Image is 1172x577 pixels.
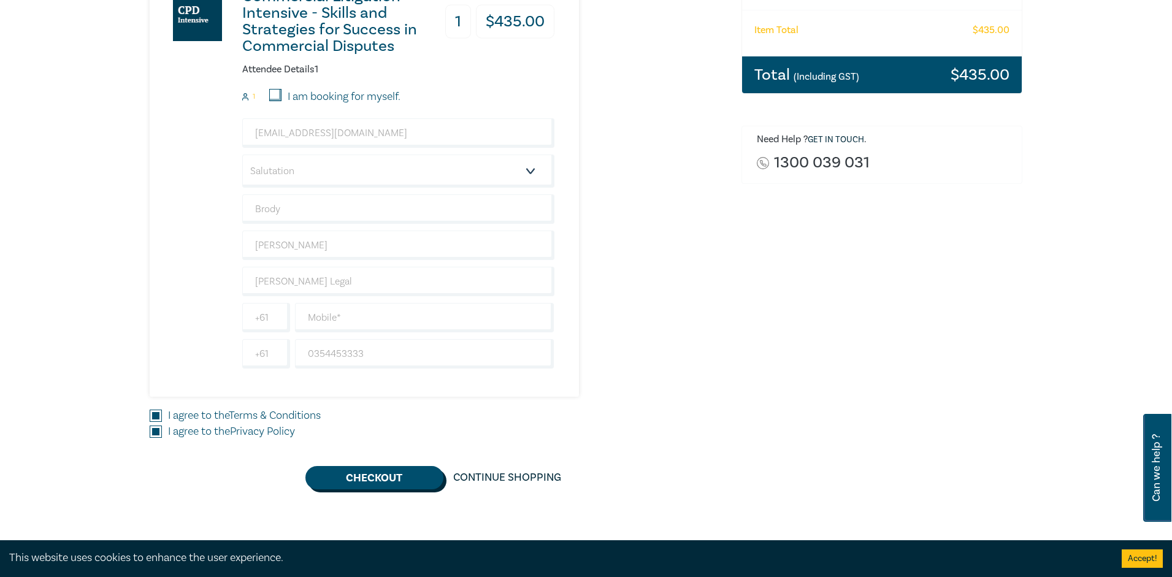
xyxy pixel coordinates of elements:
a: Terms & Conditions [229,408,321,422]
small: 1 [253,93,255,101]
input: Company [242,267,554,296]
input: First Name* [242,194,554,224]
a: 1300 039 031 [774,155,870,171]
button: Checkout [305,466,443,489]
input: Attendee Email* [242,118,554,148]
h6: Need Help ? . [757,134,1013,146]
a: Privacy Policy [230,424,295,438]
a: Get in touch [808,134,864,145]
input: Phone [295,339,554,369]
button: Accept cookies [1122,549,1163,568]
input: +61 [242,303,290,332]
a: Continue Shopping [443,466,571,489]
span: Can we help ? [1151,421,1162,514]
h3: $ 435.00 [951,67,1009,83]
h6: Attendee Details 1 [242,64,554,75]
input: Last Name* [242,231,554,260]
div: This website uses cookies to enhance the user experience. [9,550,1103,566]
h6: Item Total [754,25,799,36]
label: I am booking for myself. [288,89,400,105]
label: I agree to the [168,408,321,424]
h6: $ 435.00 [973,25,1009,36]
label: I agree to the [168,424,295,440]
input: Mobile* [295,303,554,332]
h3: $ 435.00 [476,5,554,39]
h3: 1 [445,5,471,39]
small: (Including GST) [794,71,859,83]
input: +61 [242,339,290,369]
h3: Total [754,67,859,83]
